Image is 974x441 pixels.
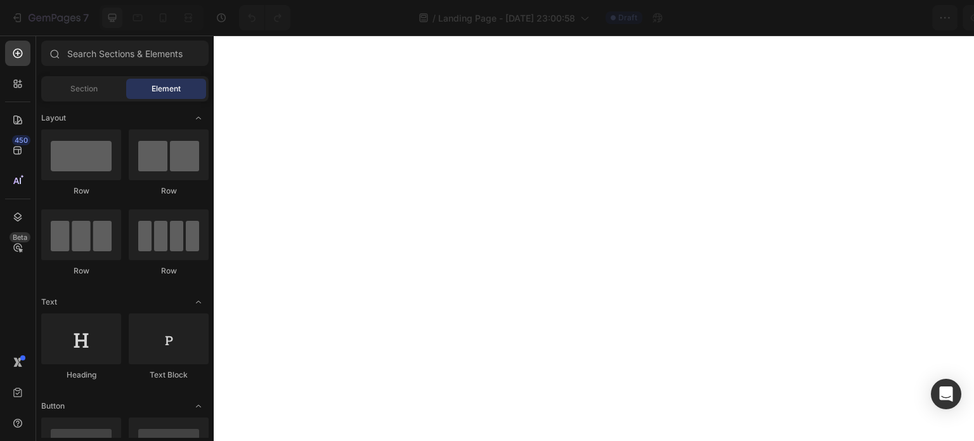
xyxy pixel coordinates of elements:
[41,369,121,381] div: Heading
[438,11,575,25] span: Landing Page - [DATE] 23:00:58
[214,36,974,441] iframe: Design area
[41,112,66,124] span: Layout
[188,396,209,416] span: Toggle open
[10,232,30,242] div: Beta
[12,135,30,145] div: 450
[83,10,89,25] p: 7
[188,108,209,128] span: Toggle open
[890,5,943,30] button: Publish
[152,83,181,95] span: Element
[618,12,637,23] span: Draft
[931,379,961,409] div: Open Intercom Messenger
[5,5,94,30] button: 7
[41,265,121,277] div: Row
[239,5,290,30] div: Undo/Redo
[41,185,121,197] div: Row
[843,5,885,30] button: Save
[129,265,209,277] div: Row
[129,185,209,197] div: Row
[41,41,209,66] input: Search Sections & Elements
[188,292,209,312] span: Toggle open
[41,296,57,308] span: Text
[854,13,874,23] span: Save
[70,83,98,95] span: Section
[900,11,932,25] div: Publish
[41,400,65,412] span: Button
[129,369,209,381] div: Text Block
[432,11,436,25] span: /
